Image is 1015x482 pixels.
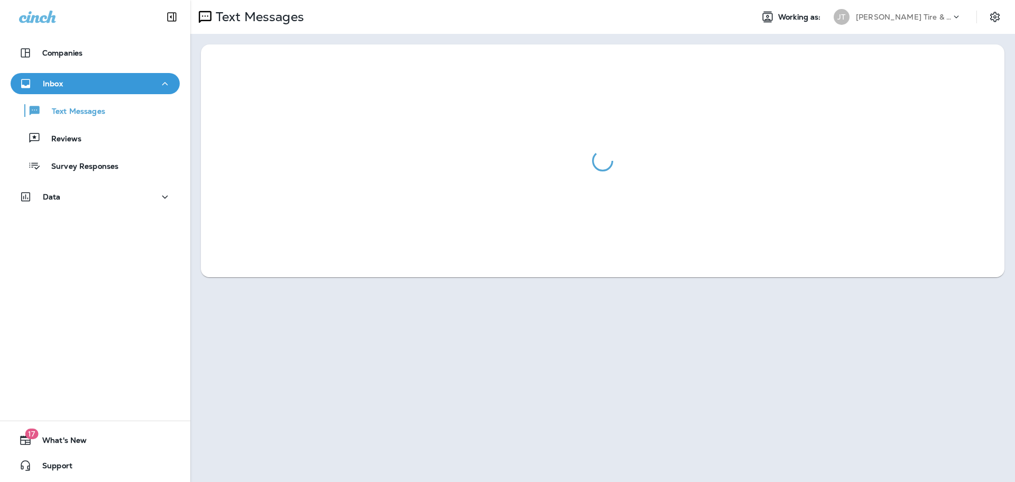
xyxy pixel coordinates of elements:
[834,9,850,25] div: JT
[32,436,87,449] span: What's New
[41,162,118,172] p: Survey Responses
[11,99,180,122] button: Text Messages
[11,186,180,207] button: Data
[211,9,304,25] p: Text Messages
[32,461,72,474] span: Support
[157,6,187,28] button: Collapse Sidebar
[42,49,82,57] p: Companies
[11,154,180,177] button: Survey Responses
[43,193,61,201] p: Data
[25,429,38,439] span: 17
[985,7,1004,26] button: Settings
[778,13,823,22] span: Working as:
[11,127,180,149] button: Reviews
[856,13,951,21] p: [PERSON_NAME] Tire & Auto
[11,42,180,63] button: Companies
[41,107,105,117] p: Text Messages
[11,455,180,476] button: Support
[11,73,180,94] button: Inbox
[11,430,180,451] button: 17What's New
[41,134,81,144] p: Reviews
[43,79,63,88] p: Inbox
